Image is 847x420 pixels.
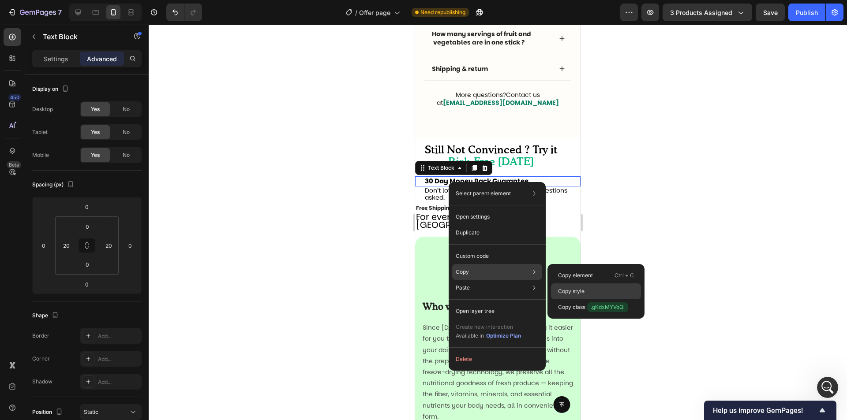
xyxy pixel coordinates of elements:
[32,406,64,418] div: Position
[123,151,130,159] span: No
[43,4,100,11] h1: [PERSON_NAME]
[124,239,137,252] input: 0
[123,128,130,136] span: No
[32,332,49,340] div: Border
[456,252,489,260] p: Custom code
[415,25,581,420] iframe: Design area
[98,378,139,386] div: Add...
[456,229,480,237] p: Duplicate
[37,239,50,252] input: 0
[32,83,71,95] div: Display on
[456,332,484,339] span: Available in
[486,331,521,340] button: Optimize Plan
[102,239,115,252] input: 20px
[32,128,48,136] div: Tablet
[558,302,628,312] p: Copy class
[456,213,490,221] p: Open settings
[486,332,521,340] div: Optimize Plan
[7,212,145,275] div: Pourriez-vous gentiment clarifier le modal iframe auquel vous faites référence ? Avez-vous des do...
[7,298,158,396] span: Since [DATE], Dailyfive has been making it easier for you to get more fruits and vegetables into ...
[7,161,21,168] div: Beta
[456,190,511,197] p: Select parent element
[80,404,142,420] button: Static
[98,355,139,363] div: Add...
[817,377,838,398] iframe: Intercom live chat
[32,310,60,322] div: Shape
[615,271,634,280] p: Ctrl + C
[91,128,100,136] span: Yes
[166,4,202,21] div: Undo/Redo
[587,302,628,312] span: .gKdxMYVoQi
[456,323,521,331] p: Create new interaction
[14,218,138,270] div: Pourriez-vous gentiment clarifier le modal iframe auquel vous faites référence ? Avez-vous des do...
[452,351,542,367] button: Delete
[7,19,169,115] div: user says…
[25,5,39,19] img: Profile image for Liam
[670,8,732,17] span: 3 products assigned
[456,284,470,292] p: Paste
[138,4,155,20] button: Home
[32,151,49,159] div: Mobile
[87,54,117,63] p: Advanced
[32,105,53,113] div: Desktop
[91,105,100,113] span: Yes
[42,289,49,296] button: Gif picker
[39,59,102,75] a: [URL][DOMAIN_NAME]
[32,378,52,386] div: Shadow
[663,4,752,21] button: 3 products assigned
[6,4,22,20] button: go back
[14,289,21,296] button: Upload attachment
[44,54,68,63] p: Settings
[713,405,828,416] button: Show survey - Help us improve GemPages!
[8,94,21,101] div: 450
[91,151,100,159] span: Yes
[558,271,593,279] p: Copy element
[155,4,171,19] div: Close
[32,19,169,108] div: Bonjour, mes pages produits doivent s’ouvrir dans une modale en iframe.Pouvez-vous remplacer la d...
[558,287,585,295] p: Copy style
[7,115,145,212] div: Je peux voir que vous utilisez le français pour nous contacter. Notre application est principalem...
[98,332,139,340] div: Add...
[32,355,50,363] div: Corner
[28,289,35,296] button: Emoji picker
[78,278,96,291] input: 0
[60,239,73,252] input: 20px
[151,285,165,299] button: Send a message…
[32,179,76,191] div: Spacing (px)
[456,268,469,276] p: Copy
[355,8,357,17] span: /
[7,270,169,285] textarea: Message…
[456,307,495,315] p: Open layer tree
[43,11,106,20] p: Active in the last 15m
[84,409,98,415] span: Static
[58,7,62,18] p: 7
[14,120,138,206] div: Je peux voir que vous utilisez le français pour nous contacter. Notre application est principalem...
[756,4,785,21] button: Save
[123,105,130,113] span: No
[7,115,169,212] div: Liam says…
[788,4,825,21] button: Publish
[7,212,169,282] div: Liam says…
[56,289,63,296] button: Start recording
[39,25,162,102] div: Bonjour, mes pages produits doivent s’ouvrir dans une modale en iframe. Pouvez-vous remplacer la ...
[420,8,465,16] span: Need republishing
[79,220,96,233] input: 0px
